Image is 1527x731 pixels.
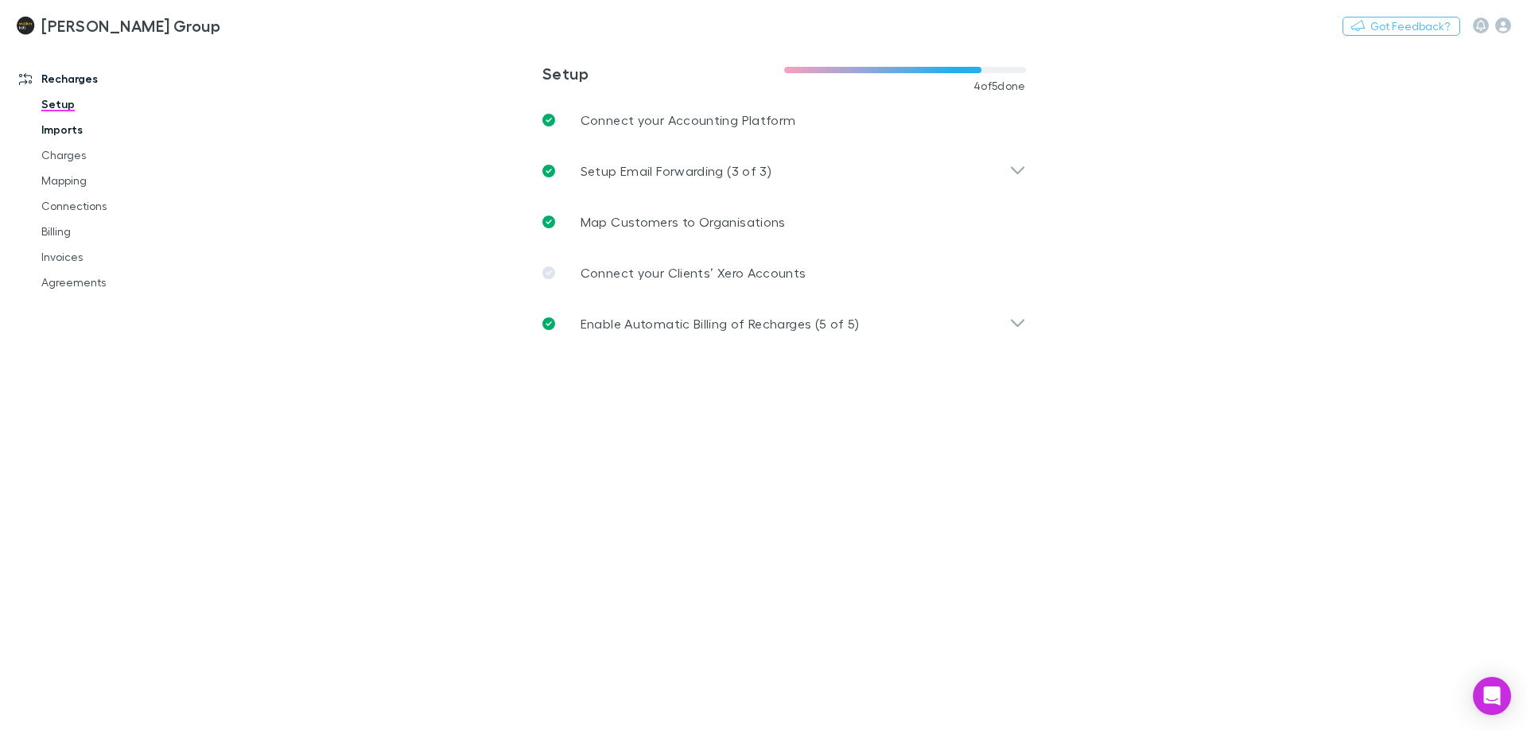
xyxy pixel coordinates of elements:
p: Map Customers to Organisations [581,212,786,231]
h3: [PERSON_NAME] Group [41,16,220,35]
a: Agreements [25,270,215,295]
a: Map Customers to Organisations [530,196,1039,247]
span: 4 of 5 done [973,80,1026,92]
p: Enable Automatic Billing of Recharges (5 of 5) [581,314,860,333]
button: Got Feedback? [1342,17,1460,36]
p: Connect your Accounting Platform [581,111,796,130]
img: Walker Hill Group's Logo [16,16,35,35]
a: Connections [25,193,215,219]
a: Invoices [25,244,215,270]
a: Imports [25,117,215,142]
div: Setup Email Forwarding (3 of 3) [530,146,1039,196]
a: Charges [25,142,215,168]
a: Recharges [3,66,215,91]
a: Billing [25,219,215,244]
h3: Setup [542,64,784,83]
a: [PERSON_NAME] Group [6,6,230,45]
div: Enable Automatic Billing of Recharges (5 of 5) [530,298,1039,349]
a: Connect your Accounting Platform [530,95,1039,146]
p: Connect your Clients’ Xero Accounts [581,263,806,282]
a: Mapping [25,168,215,193]
a: Setup [25,91,215,117]
div: Open Intercom Messenger [1473,677,1511,715]
p: Setup Email Forwarding (3 of 3) [581,161,771,181]
a: Connect your Clients’ Xero Accounts [530,247,1039,298]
